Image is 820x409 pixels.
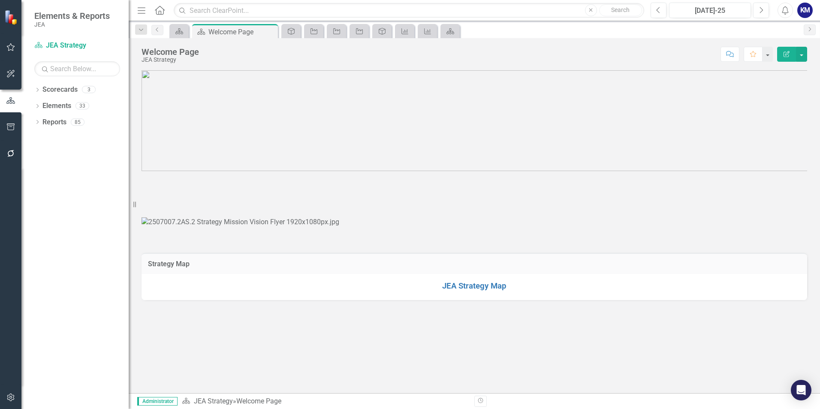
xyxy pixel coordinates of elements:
[142,57,199,63] div: JEA Strategy
[194,397,233,405] a: JEA Strategy
[137,397,178,406] span: Administrator
[34,21,110,28] small: JEA
[142,47,199,57] div: Welcome Page
[182,397,468,406] div: »
[208,27,276,37] div: Welcome Page
[42,117,66,127] a: Reports
[797,3,813,18] button: KM
[75,102,89,110] div: 33
[142,217,339,227] img: 2507007.2AS.2 Strategy Mission Vision Flyer 1920x1080px.jpg
[71,118,84,126] div: 85
[442,281,506,291] a: JEA Strategy Map
[34,61,120,76] input: Search Below...
[142,70,807,171] img: mceclip0%20v48.png
[34,11,110,21] span: Elements & Reports
[236,397,281,405] div: Welcome Page
[672,6,748,16] div: [DATE]-25
[174,3,644,18] input: Search ClearPoint...
[791,380,811,400] div: Open Intercom Messenger
[82,86,96,93] div: 3
[148,260,801,268] h3: Strategy Map
[34,41,120,51] a: JEA Strategy
[4,10,19,25] img: ClearPoint Strategy
[42,101,71,111] a: Elements
[599,4,642,16] button: Search
[42,85,78,95] a: Scorecards
[669,3,751,18] button: [DATE]-25
[611,6,630,13] span: Search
